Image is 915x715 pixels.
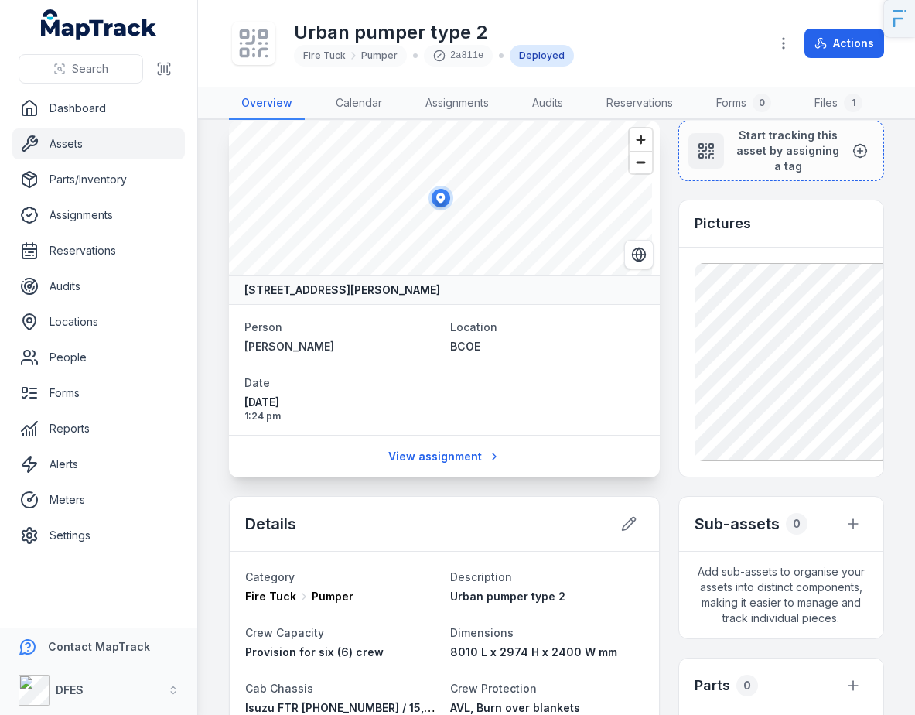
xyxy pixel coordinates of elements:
a: Dashboard [12,93,185,124]
a: [PERSON_NAME] [244,339,438,354]
h2: Sub-assets [695,513,780,535]
a: Files1 [802,87,875,120]
a: Assets [12,128,185,159]
div: 2a811e [424,45,493,67]
h3: Pictures [695,213,751,234]
a: Meters [12,484,185,515]
span: Crew Capacity [245,626,324,639]
a: People [12,342,185,373]
canvas: Map [229,121,652,275]
span: Category [245,570,295,583]
div: 0 [786,513,807,535]
div: 1 [844,94,862,112]
a: Reservations [594,87,685,120]
a: View assignment [378,442,510,471]
span: Person [244,320,282,334]
span: AVL, Burn over blankets [450,701,580,714]
span: Provision for six (6) crew [245,645,384,659]
h1: Urban pumper type 2 [294,20,574,45]
a: Forms0 [704,87,784,120]
button: Start tracking this asset by assigning a tag [678,121,884,181]
span: BCOE [450,340,480,353]
time: 14/10/2025, 1:24:54 pm [244,395,438,422]
a: Reservations [12,235,185,266]
a: Audits [12,271,185,302]
span: Search [72,61,108,77]
button: Zoom in [630,128,652,151]
a: MapTrack [41,9,157,40]
span: Pumper [361,50,398,62]
div: 0 [753,94,771,112]
strong: DFES [56,683,84,696]
button: Actions [804,29,884,58]
h3: Parts [695,675,730,696]
span: Fire Tuck [303,50,346,62]
a: BCOE [450,339,644,354]
span: Isuzu FTR [PHONE_NUMBER] / 15,000 kg GVM / Crew cab / 191kW diesel engine / automatic transmission [245,701,816,714]
a: Overview [229,87,305,120]
a: Audits [520,87,575,120]
a: Calendar [323,87,394,120]
a: Reports [12,413,185,444]
span: Description [450,570,512,583]
span: [DATE] [244,395,438,410]
strong: Contact MapTrack [48,640,150,653]
a: Assignments [413,87,501,120]
span: Add sub-assets to organise your assets into distinct components, making it easier to manage and t... [679,552,883,638]
button: Zoom out [630,151,652,173]
span: Date [244,376,270,389]
a: Alerts [12,449,185,480]
a: Settings [12,520,185,551]
span: Start tracking this asset by assigning a tag [736,128,840,174]
a: Forms [12,378,185,409]
span: Pumper [312,589,353,604]
strong: [STREET_ADDRESS][PERSON_NAME] [244,282,440,298]
span: 8010 L x 2974 H x 2400 W mm [450,645,617,659]
button: Switch to Satellite View [624,240,654,269]
span: Crew Protection [450,682,537,695]
h2: Details [245,513,296,535]
span: Urban pumper type 2 [450,590,565,603]
span: Fire Tuck [245,589,296,604]
span: Dimensions [450,626,514,639]
button: Search [19,54,143,84]
div: 0 [736,675,758,696]
a: Assignments [12,200,185,231]
span: Location [450,320,497,334]
span: 1:24 pm [244,410,438,422]
a: Parts/Inventory [12,164,185,195]
div: Deployed [510,45,574,67]
span: Cab Chassis [245,682,313,695]
a: Locations [12,306,185,337]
